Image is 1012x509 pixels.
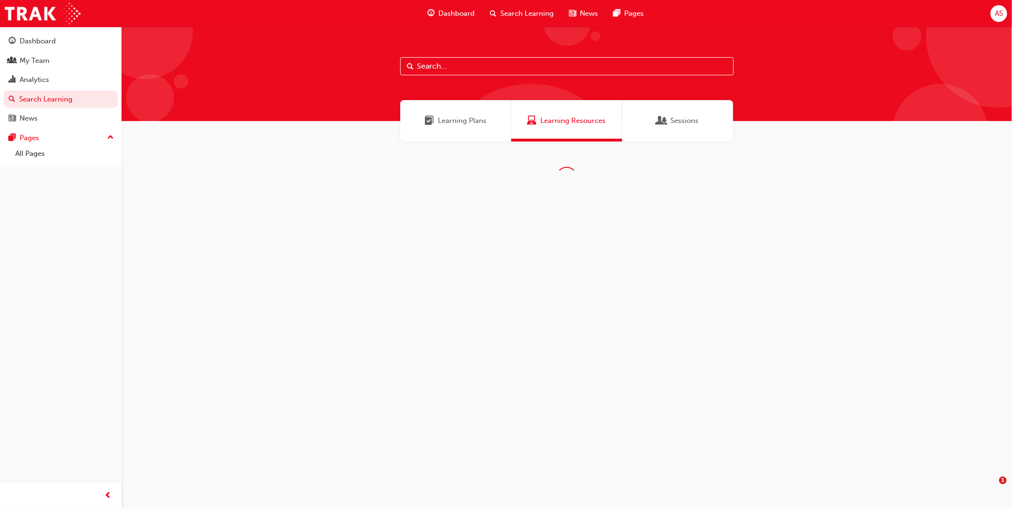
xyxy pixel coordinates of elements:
span: AS [995,8,1003,19]
a: guage-iconDashboard [420,4,482,23]
span: guage-icon [9,37,16,46]
a: All Pages [11,146,118,161]
span: News [580,8,598,19]
a: Learning ResourcesLearning Resources [511,100,622,142]
span: Search [407,61,414,72]
span: 1 [999,477,1007,484]
div: Analytics [20,74,49,85]
span: Dashboard [438,8,475,19]
a: Search Learning [4,91,118,108]
button: Pages [4,129,118,147]
div: News [20,113,38,124]
span: Sessions [670,115,698,126]
a: search-iconSearch Learning [482,4,561,23]
span: up-icon [107,132,114,144]
a: SessionsSessions [622,100,733,142]
span: Search Learning [500,8,554,19]
iframe: Intercom live chat [980,477,1002,499]
a: Learning PlansLearning Plans [400,100,511,142]
input: Search... [400,57,734,75]
span: people-icon [9,57,16,65]
div: Dashboard [20,36,56,47]
span: prev-icon [105,490,112,502]
span: Learning Resources [541,115,606,126]
img: Trak [5,3,81,24]
button: DashboardMy TeamAnalyticsSearch LearningNews [4,31,118,129]
span: Sessions [657,115,667,126]
a: Analytics [4,71,118,89]
a: My Team [4,52,118,70]
span: Learning Plans [425,115,434,126]
div: My Team [20,55,50,66]
a: pages-iconPages [606,4,651,23]
button: AS [991,5,1007,22]
span: Learning Resources [527,115,537,126]
span: news-icon [9,114,16,123]
a: news-iconNews [561,4,606,23]
span: news-icon [569,8,576,20]
span: search-icon [9,95,15,104]
span: guage-icon [427,8,435,20]
div: Pages [20,132,39,143]
a: News [4,110,118,127]
span: chart-icon [9,76,16,84]
a: Dashboard [4,32,118,50]
span: pages-icon [9,134,16,143]
span: Learning Plans [438,115,486,126]
span: Pages [624,8,644,19]
span: pages-icon [613,8,620,20]
span: search-icon [490,8,496,20]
